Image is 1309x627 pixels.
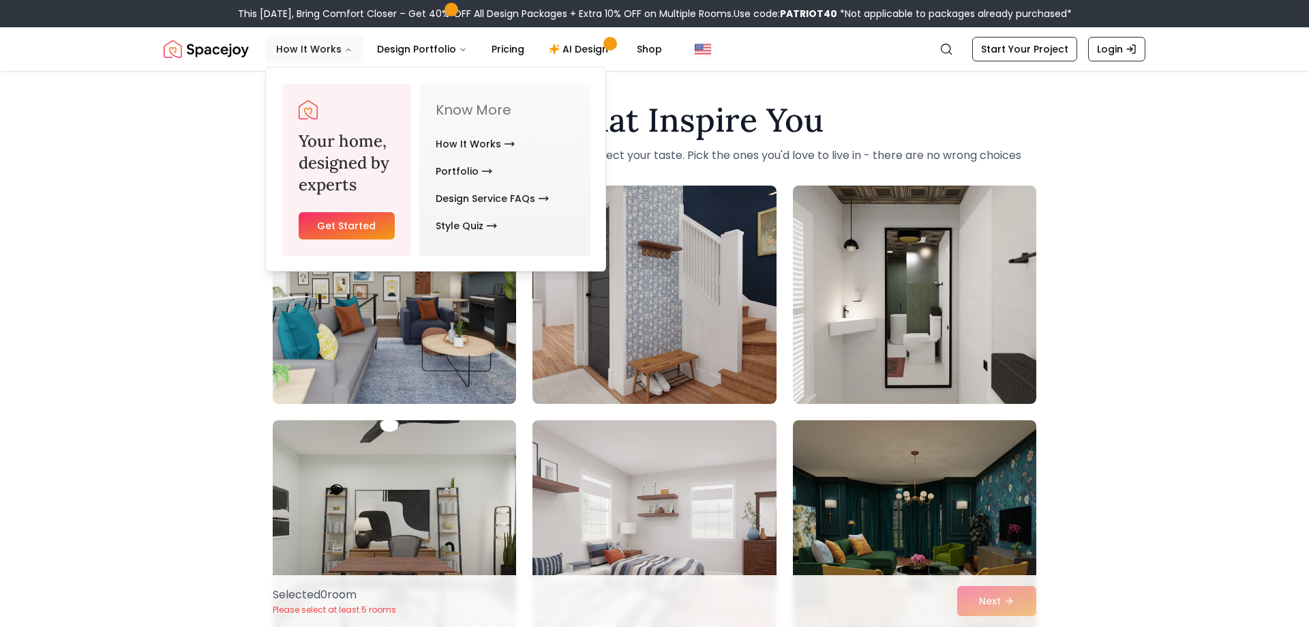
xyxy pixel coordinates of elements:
a: Pricing [481,35,535,63]
div: This [DATE], Bring Comfort Closer – Get 40% OFF All Design Packages + Extra 10% OFF on Multiple R... [238,7,1072,20]
nav: Main [265,35,673,63]
a: Shop [626,35,673,63]
a: Spacejoy [299,100,318,119]
span: *Not applicable to packages already purchased* [837,7,1072,20]
button: Design Portfolio [366,35,478,63]
b: PATRIOT40 [780,7,837,20]
a: Portfolio [436,158,492,185]
a: Get Started [299,212,395,239]
p: Scroll through the collection and select that reflect your taste. Pick the ones you'd love to liv... [273,147,1036,164]
img: United States [695,41,711,57]
img: Room room-3 [793,186,1036,404]
h1: Choose the Rooms That Inspire You [273,104,1036,136]
span: Use code: [734,7,837,20]
a: Login [1088,37,1145,61]
p: Know More [436,100,574,119]
nav: Global [164,27,1145,71]
img: Spacejoy Logo [299,100,318,119]
a: How It Works [436,130,515,158]
img: Room room-2 [532,186,776,404]
p: Please select at least 5 rooms [273,604,396,615]
a: Design Service FAQs [436,185,549,212]
p: Selected 0 room [273,587,396,603]
a: Spacejoy [164,35,249,63]
button: How It Works [265,35,363,63]
img: Spacejoy Logo [164,35,249,63]
a: AI Design [538,35,623,63]
a: Start Your Project [972,37,1077,61]
a: Style Quiz [436,212,497,239]
div: How It Works [266,68,607,272]
h3: Your home, designed by experts [299,130,395,196]
img: Room room-1 [273,186,516,404]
